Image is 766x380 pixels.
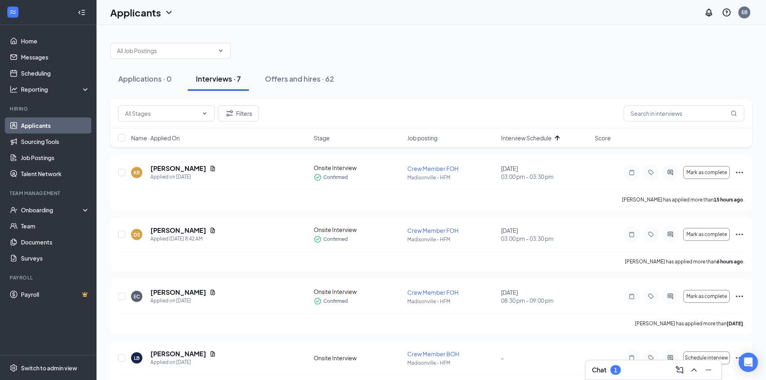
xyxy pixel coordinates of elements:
a: PayrollCrown [21,286,90,302]
div: Applied [DATE] 8:42 AM [150,235,216,243]
b: 15 hours ago [714,197,743,203]
div: Applied on [DATE] [150,297,216,305]
div: Applied on [DATE] [150,173,216,181]
svg: Filter [225,109,234,118]
div: EB [741,9,748,16]
svg: Settings [10,364,18,372]
button: ComposeMessage [673,364,686,376]
span: 08:30 pm - 09:00 pm [501,296,590,304]
p: [PERSON_NAME] has applied more than . [622,196,744,203]
div: Onsite Interview [314,288,403,296]
span: Mark as complete [686,170,727,175]
p: Madisonville - HFM [407,298,496,305]
svg: MagnifyingGlass [731,110,737,117]
div: [DATE] [501,164,590,181]
input: Search in interviews [624,105,744,121]
a: Documents [21,234,90,250]
button: Mark as complete [683,166,730,179]
span: Crew Member BOH [407,350,459,357]
div: [DATE] [501,288,590,304]
div: Onboarding [21,206,83,214]
button: Schedule interview [683,351,730,364]
svg: ComposeMessage [675,365,684,375]
span: Confirmed [323,297,348,305]
span: Mark as complete [686,232,727,237]
a: Scheduling [21,65,90,81]
p: [PERSON_NAME] has applied more than . [635,320,744,327]
svg: Notifications [704,8,714,17]
span: Interview Schedule [501,134,552,142]
svg: Ellipses [735,292,744,301]
p: Madisonville - HFM [407,174,496,181]
svg: Note [627,169,637,176]
div: Team Management [10,190,88,197]
svg: Minimize [704,365,713,375]
h5: [PERSON_NAME] [150,226,206,235]
span: Stage [314,134,330,142]
div: KR [133,169,140,176]
span: Crew Member FOH [407,227,458,234]
span: Confirmed [323,235,348,243]
a: Applicants [21,117,90,134]
div: [DATE] [501,226,590,242]
span: 03:00 pm - 03:30 pm [501,234,590,242]
p: Madisonville - HFM [407,359,496,366]
svg: ActiveChat [665,169,675,176]
div: Offers and hires · 62 [265,74,334,84]
span: Score [595,134,611,142]
div: 1 [614,367,617,374]
svg: Ellipses [735,353,744,363]
svg: WorkstreamLogo [9,8,17,16]
a: Talent Network [21,166,90,182]
h3: Chat [592,366,606,374]
svg: Document [209,165,216,172]
svg: ChevronDown [218,47,224,54]
svg: ActiveChat [665,355,675,361]
button: Mark as complete [683,228,730,241]
div: Onsite Interview [314,354,403,362]
div: Applied on [DATE] [150,358,216,366]
p: Madisonville - HFM [407,236,496,243]
a: Messages [21,49,90,65]
svg: Ellipses [735,168,744,177]
svg: Collapse [78,8,86,16]
span: Name · Applied On [131,134,180,142]
svg: Document [209,227,216,234]
span: 03:00 pm - 03:30 pm [501,173,590,181]
button: Filter Filters [218,105,259,121]
a: Job Postings [21,150,90,166]
div: Interviews · 7 [196,74,241,84]
button: Mark as complete [683,290,730,303]
span: - [501,354,504,362]
svg: UserCheck [10,206,18,214]
div: Onsite Interview [314,164,403,172]
svg: ActiveChat [665,231,675,238]
svg: QuestionInfo [722,8,731,17]
h5: [PERSON_NAME] [150,288,206,297]
b: 6 hours ago [717,259,743,265]
svg: ChevronUp [689,365,699,375]
span: Mark as complete [686,294,727,299]
svg: Document [209,289,216,296]
span: Crew Member FOH [407,289,458,296]
p: [PERSON_NAME] has applied more than . [625,258,744,265]
div: DS [133,231,140,238]
h1: Applicants [110,6,161,19]
svg: Tag [646,231,656,238]
a: Home [21,33,90,49]
input: All Stages [125,109,198,118]
div: EC [133,293,140,300]
svg: Ellipses [735,230,744,239]
div: Onsite Interview [314,226,403,234]
span: Crew Member FOH [407,165,458,172]
div: LB [134,355,140,362]
b: [DATE] [727,320,743,327]
svg: Note [627,355,637,361]
svg: Tag [646,355,656,361]
button: Minimize [702,364,715,376]
button: ChevronUp [688,364,700,376]
span: Job posting [407,134,437,142]
div: Switch to admin view [21,364,77,372]
div: Applications · 0 [118,74,172,84]
svg: ChevronDown [164,8,174,17]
